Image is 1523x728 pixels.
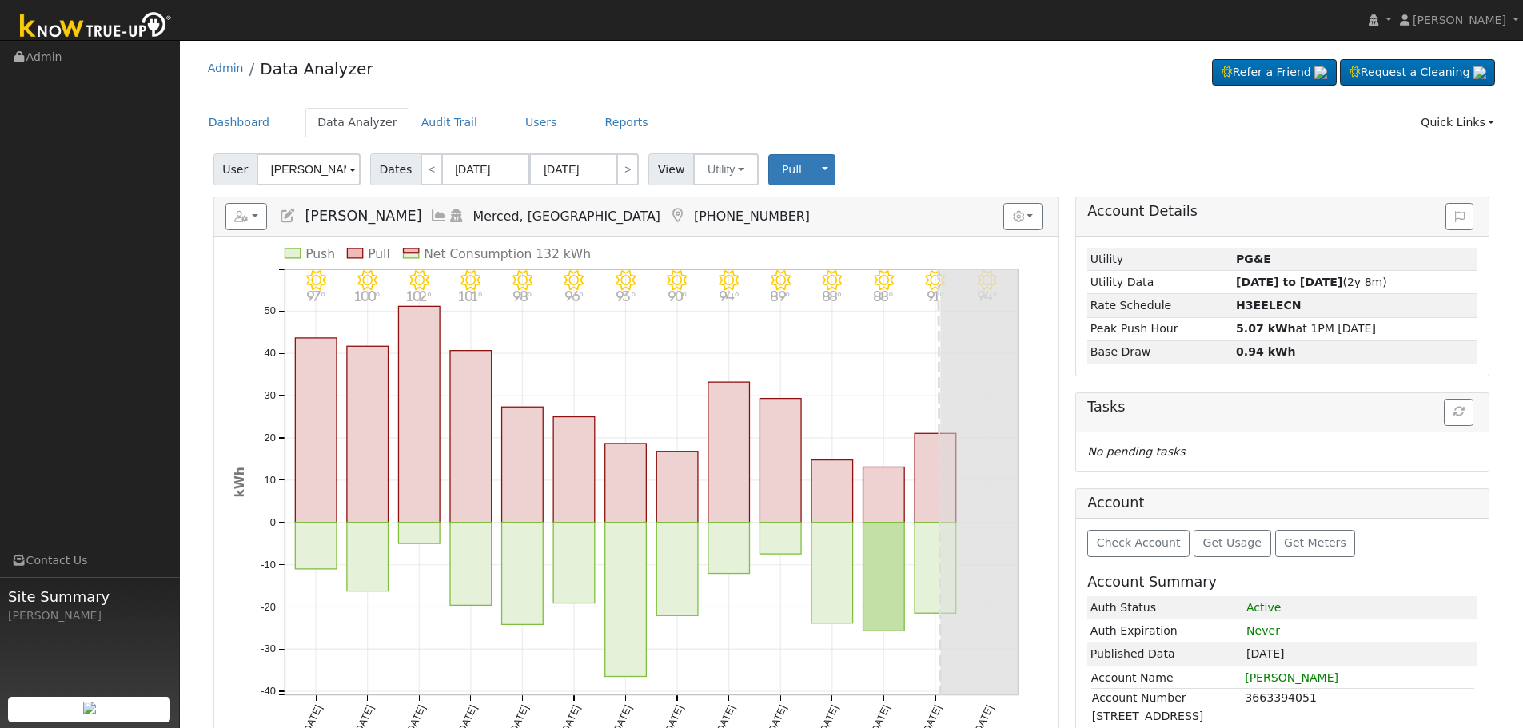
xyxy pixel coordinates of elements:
rect: onclick="" [760,399,801,523]
input: Select a User [257,153,361,185]
rect: onclick="" [295,523,337,569]
rect: onclick="" [553,417,595,523]
td: [STREET_ADDRESS] [1091,707,1474,726]
rect: onclick="" [450,523,492,606]
rect: onclick="" [915,523,956,614]
rect: onclick="" [708,382,750,523]
a: Users [513,108,569,137]
strong: [DATE] to [DATE] [1236,276,1342,288]
h5: Account Details [1087,203,1477,220]
td: Auth Status [1087,596,1243,619]
p: 88° [866,291,902,302]
rect: onclick="" [398,307,440,523]
span: [PERSON_NAME] [305,208,421,224]
rect: onclick="" [656,452,698,523]
strong: R [1236,299,1302,312]
span: [PHONE_NUMBER] [694,209,810,224]
a: < [421,153,443,185]
td: at 1PM [DATE] [1234,317,1478,340]
strong: ID: 16063642, authorized: 01/24/25 [1236,253,1271,265]
p: 98° [504,291,540,302]
td: Account Number [1091,689,1245,708]
button: Check Account [1087,530,1190,557]
rect: onclick="" [295,338,337,523]
td: Base Draw [1087,340,1233,364]
a: > [616,153,639,185]
i: 8/14 - Clear [667,271,687,291]
td: Utility [1087,248,1233,271]
span: Dates [370,153,421,185]
i: 8/15 - Clear [719,271,739,291]
p: 96° [556,291,592,302]
p: 90° [659,291,695,302]
text: 20 [264,432,275,444]
span: Get Usage [1203,536,1262,549]
a: Refer a Friend [1212,59,1337,86]
p: 94° [711,291,747,302]
a: Map [668,208,686,224]
a: Request a Cleaning [1340,59,1495,86]
button: Issue History [1445,203,1473,230]
td: Account Name [1090,669,1244,687]
p: 91° [917,291,953,302]
rect: onclick="" [811,523,853,623]
button: Refresh [1444,399,1473,426]
a: Data Analyzer [305,108,409,137]
a: Login As (last Never) [448,208,465,224]
h5: Tasks [1087,399,1477,416]
span: Merced, [GEOGRAPHIC_DATA] [473,209,660,224]
span: User [213,153,257,185]
strong: 5.07 kWh [1236,322,1296,335]
p: 88° [814,291,850,302]
text: -20 [261,601,276,613]
td: Utility Data [1087,271,1233,294]
text: Push [305,247,335,261]
text: 50 [264,305,275,317]
text: Pull [368,247,390,261]
td: 1 [1243,596,1477,619]
text: kWh [233,467,247,497]
i: 8/12 - Clear [564,271,584,291]
rect: onclick="" [501,407,543,522]
td: [PERSON_NAME] [1244,669,1475,687]
a: Multi-Series Graph [430,208,448,224]
rect: onclick="" [760,523,801,554]
a: Quick Links [1409,108,1506,137]
strong: 0.94 kWh [1236,345,1296,358]
text: 30 [264,389,275,401]
span: Check Account [1097,536,1181,549]
rect: onclick="" [863,467,904,523]
td: 3663394051 [1244,689,1473,708]
a: Reports [593,108,660,137]
a: Dashboard [197,108,282,137]
td: Auth Expiration [1087,619,1243,642]
i: 8/07 - Clear [305,271,325,291]
text: Net Consumption 132 kWh [424,247,591,261]
i: 8/18 - Clear [874,271,894,291]
rect: onclick="" [605,444,647,523]
i: 8/09 - Clear [409,271,429,291]
p: 89° [763,291,799,302]
img: retrieve [1314,66,1327,79]
a: Audit Trail [409,108,489,137]
p: 93° [608,291,644,302]
span: Get Meters [1284,536,1346,549]
rect: onclick="" [347,523,389,591]
td: Peak Push Hour [1087,317,1233,340]
button: Get Usage [1194,530,1271,557]
rect: onclick="" [605,523,647,677]
rect: onclick="" [398,523,440,543]
td: Published Data [1087,642,1243,666]
i: 8/16 - Clear [771,271,791,291]
rect: onclick="" [863,523,904,631]
a: Admin [208,62,244,74]
text: -30 [261,643,276,655]
span: [DATE] [1246,647,1285,660]
rect: onclick="" [501,523,543,625]
p: 102° [401,291,437,302]
img: Know True-Up [12,9,180,45]
i: 8/13 - Clear [616,271,636,291]
span: [PERSON_NAME] [1413,14,1506,26]
text: 10 [264,474,275,486]
td: Rate Schedule [1087,294,1233,317]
